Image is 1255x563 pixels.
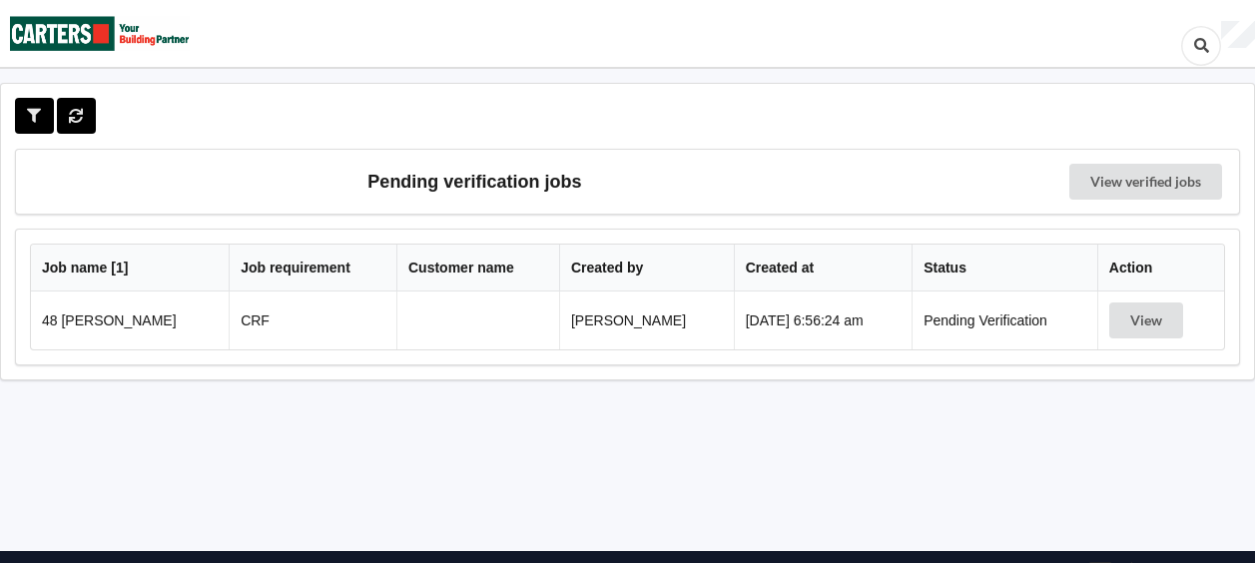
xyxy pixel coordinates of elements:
th: Job name [ 1 ] [31,245,229,291]
th: Status [912,245,1097,291]
th: Customer name [396,245,559,291]
th: Action [1097,245,1224,291]
a: View [1109,312,1187,328]
a: View verified jobs [1069,164,1222,200]
button: View [1109,302,1183,338]
td: [PERSON_NAME] [559,291,734,349]
img: Carters [10,1,190,66]
td: 48 [PERSON_NAME] [31,291,229,349]
div: User Profile [1221,21,1255,49]
td: CRF [229,291,396,349]
td: [DATE] 6:56:24 am [734,291,912,349]
td: Pending Verification [912,291,1097,349]
th: Job requirement [229,245,396,291]
h3: Pending verification jobs [30,164,920,200]
th: Created by [559,245,734,291]
th: Created at [734,245,912,291]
